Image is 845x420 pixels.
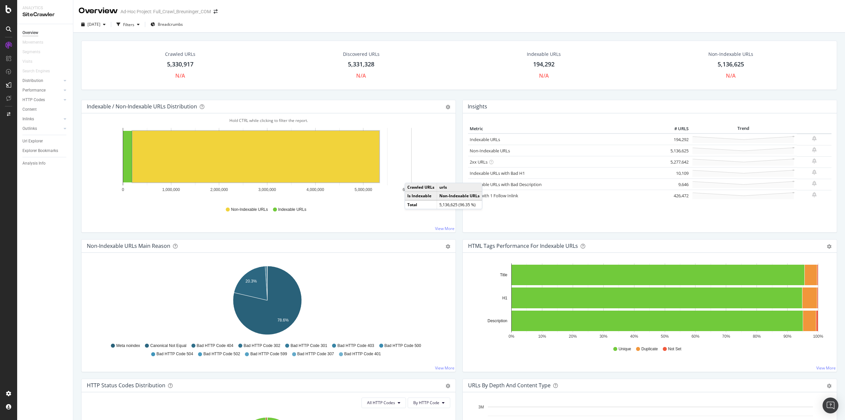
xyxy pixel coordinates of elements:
div: SiteCrawler [22,11,68,19]
td: 5,136,625 [664,145,690,156]
div: 5,330,917 [167,60,193,69]
span: Bad HTTP Code 500 [385,343,421,349]
div: HTTP Status Codes Distribution [87,382,165,389]
h4: Insights [468,102,487,111]
a: Movements [22,39,50,46]
a: Overview [22,29,68,36]
a: Inlinks [22,116,62,123]
text: Title [500,273,508,277]
text: 90% [784,334,792,339]
span: Canonical Not Equal [150,343,186,349]
div: Analytics [22,5,68,11]
a: Visits [22,58,39,65]
div: Discovered URLs [343,51,380,57]
td: 9,646 [664,179,690,190]
td: 5,136,625 (96.35 %) [437,200,482,209]
span: Unique [619,346,631,352]
div: Url Explorer [22,138,43,145]
div: HTTP Codes [22,96,45,103]
div: Inlinks [22,116,34,123]
text: 78.6% [277,318,288,323]
a: Outlinks [22,125,62,132]
div: Non-Indexable URLs Main Reason [87,243,170,249]
th: # URLS [664,124,690,134]
text: 40% [630,334,638,339]
span: Bad HTTP Code 307 [297,351,334,357]
td: 5,277,642 [664,156,690,168]
div: Non-Indexable URLs [708,51,753,57]
a: Analysis Info [22,160,68,167]
text: 2,000,000 [210,187,228,192]
text: 10% [538,334,546,339]
div: Performance [22,87,46,94]
td: 10,109 [664,168,690,179]
td: Non-Indexable URLs [437,191,482,200]
button: By HTTP Code [408,398,450,408]
text: 3M [478,405,484,409]
div: Open Intercom Messenger [823,398,838,413]
a: Search Engines [22,68,56,75]
th: Metric [468,124,664,134]
div: Indexable / Non-Indexable URLs Distribution [87,103,197,110]
div: Search Engines [22,68,50,75]
button: [DATE] [79,19,108,30]
span: Duplicate [641,346,658,352]
a: Indexable URLs [470,136,500,142]
div: Visits [22,58,32,65]
a: Distribution [22,77,62,84]
text: 1,000,000 [162,187,180,192]
span: Bad HTTP Code 404 [197,343,233,349]
div: bell-plus [812,136,817,141]
a: Url Explorer [22,138,68,145]
div: bell-plus [812,170,817,175]
text: 50% [661,334,669,339]
span: Meta noindex [116,343,140,349]
div: gear [446,105,450,109]
span: Bad HTTP Code 301 [290,343,327,349]
div: Segments [22,49,40,56]
a: Non-Indexable URLs [470,148,510,154]
td: Is Indexable [405,191,437,200]
button: Filters [114,19,142,30]
span: Breadcrumbs [158,22,183,27]
div: gear [827,244,831,249]
svg: A chart. [87,124,448,201]
a: Performance [22,87,62,94]
text: 4,000,000 [306,187,324,192]
span: Bad HTTP Code 401 [344,351,381,357]
td: urls [437,183,482,192]
a: Indexable URLs with Bad Description [470,181,542,187]
a: View More [816,365,836,371]
div: Outlinks [22,125,37,132]
div: N/A [539,72,549,80]
a: View More [435,226,455,231]
div: URLs by Depth and Content Type [468,382,551,389]
div: N/A [175,72,185,80]
text: 0 [122,187,124,192]
span: Non-Indexable URLs [231,207,268,212]
text: 60% [692,334,699,339]
div: bell-plus [812,147,817,152]
span: Bad HTTP Code 403 [337,343,374,349]
span: Bad HTTP Code 502 [203,351,240,357]
div: Overview [22,29,38,36]
svg: A chart. [87,263,448,340]
text: 0% [509,334,515,339]
th: Trend [690,124,797,134]
div: Explorer Bookmarks [22,147,58,154]
a: Explorer Bookmarks [22,147,68,154]
div: Analysis Info [22,160,46,167]
div: Filters [123,22,134,27]
text: 20.3% [246,279,257,284]
div: Indexable URLs [527,51,561,57]
svg: A chart. [468,263,829,340]
text: 80% [753,334,761,339]
td: Total [405,200,437,209]
button: Breadcrumbs [148,19,186,30]
a: HTTP Codes [22,96,62,103]
td: 194,292 [664,134,690,145]
text: 3,000,000 [258,187,276,192]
